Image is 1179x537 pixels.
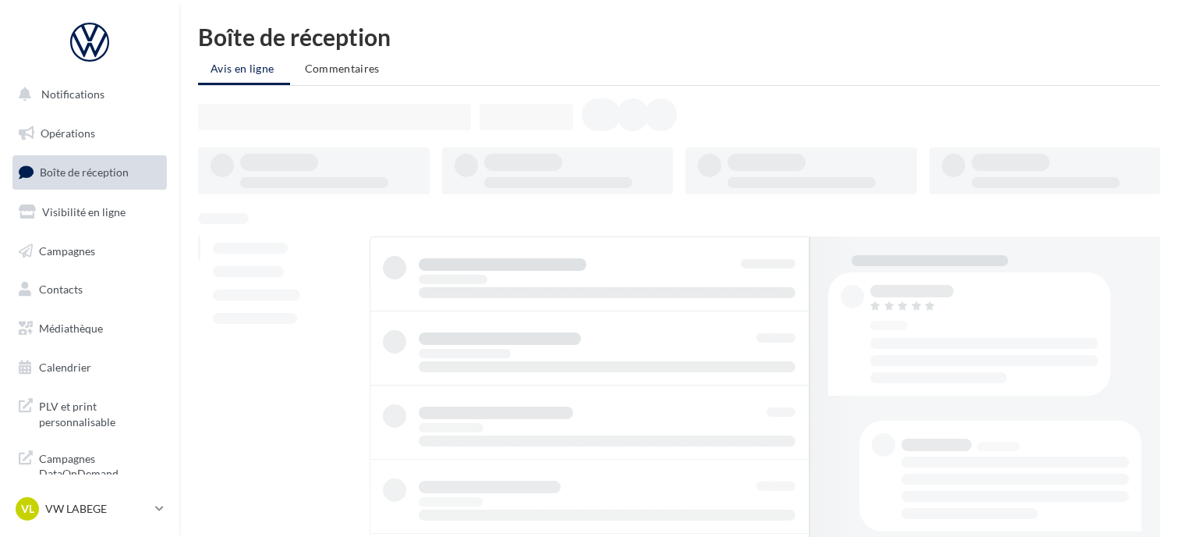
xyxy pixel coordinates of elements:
a: Campagnes [9,235,170,268]
span: Calendrier [39,361,91,374]
span: VL [21,501,34,517]
a: Boîte de réception [9,155,170,189]
a: Visibilité en ligne [9,196,170,229]
a: PLV et print personnalisable [9,389,170,436]
span: Médiathèque [39,322,103,335]
a: Médiathèque [9,312,170,345]
span: Commentaires [305,62,380,75]
span: Notifications [41,87,104,101]
a: Opérations [9,117,170,150]
span: Visibilité en ligne [42,205,126,219]
span: Campagnes [39,244,95,257]
span: Campagnes DataOnDemand [39,448,161,482]
a: VL VW LABEGE [12,494,167,524]
a: Calendrier [9,351,170,384]
button: Notifications [9,78,164,111]
a: Campagnes DataOnDemand [9,442,170,488]
a: Contacts [9,273,170,306]
span: Opérations [41,126,95,140]
p: VW LABEGE [45,501,149,517]
div: Boîte de réception [198,25,1160,48]
span: PLV et print personnalisable [39,396,161,429]
span: Boîte de réception [40,165,129,179]
span: Contacts [39,283,83,296]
